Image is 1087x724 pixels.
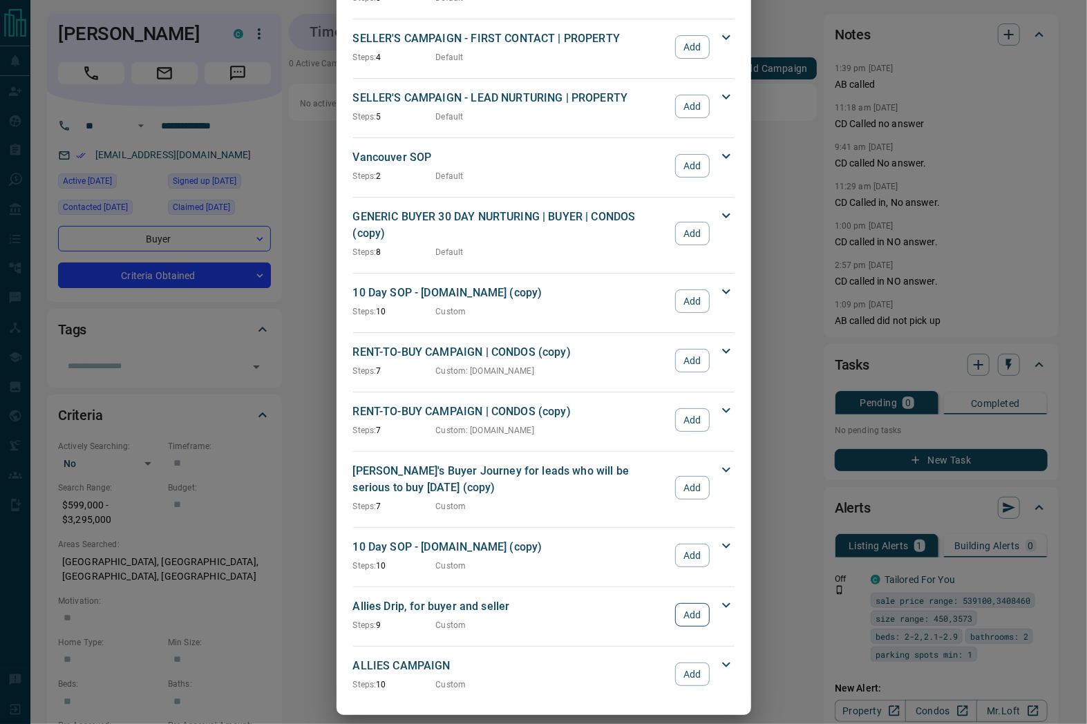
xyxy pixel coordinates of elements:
[353,149,669,166] p: Vancouver SOP
[353,561,377,571] span: Steps:
[353,366,377,376] span: Steps:
[353,560,436,572] p: 10
[353,680,377,689] span: Steps:
[436,619,466,631] p: Custom
[353,620,377,630] span: Steps:
[353,51,436,64] p: 4
[436,246,464,258] p: Default
[353,112,377,122] span: Steps:
[353,658,669,674] p: ALLIES CAMPAIGN
[675,476,709,499] button: Add
[353,536,735,575] div: 10 Day SOP - [DOMAIN_NAME] (copy)Steps:10CustomAdd
[353,209,669,242] p: GENERIC BUYER 30 DAY NURTURING | BUYER | CONDOS (copy)
[353,403,669,420] p: RENT-TO-BUY CAMPAIGN | CONDOS (copy)
[353,500,436,513] p: 7
[353,247,377,257] span: Steps:
[436,365,534,377] p: Custom : [DOMAIN_NAME]
[436,500,466,513] p: Custom
[353,426,377,435] span: Steps:
[675,95,709,118] button: Add
[436,424,534,437] p: Custom : [DOMAIN_NAME]
[436,560,466,572] p: Custom
[353,344,669,361] p: RENT-TO-BUY CAMPAIGN | CONDOS (copy)
[353,171,377,181] span: Steps:
[353,401,735,439] div: RENT-TO-BUY CAMPAIGN | CONDOS (copy)Steps:7Custom: [DOMAIN_NAME]Add
[353,460,735,515] div: [PERSON_NAME]'s Buyer Journey for leads who will be serious to buy [DATE] (copy)Steps:7CustomAdd
[353,307,377,316] span: Steps:
[353,170,436,182] p: 2
[675,154,709,178] button: Add
[436,111,464,123] p: Default
[436,678,466,691] p: Custom
[353,678,436,691] p: 10
[675,663,709,686] button: Add
[353,282,735,321] div: 10 Day SOP - [DOMAIN_NAME] (copy)Steps:10CustomAdd
[353,90,669,106] p: SELLER'S CAMPAIGN - LEAD NURTURING | PROPERTY
[353,365,436,377] p: 7
[675,222,709,245] button: Add
[353,28,735,66] div: SELLER'S CAMPAIGN - FIRST CONTACT | PROPERTYSteps:4DefaultAdd
[436,305,466,318] p: Custom
[675,603,709,627] button: Add
[353,206,735,261] div: GENERIC BUYER 30 DAY NURTURING | BUYER | CONDOS (copy)Steps:8DefaultAdd
[675,289,709,313] button: Add
[675,349,709,372] button: Add
[353,619,436,631] p: 9
[353,598,669,615] p: Allies Drip, for buyer and seller
[436,170,464,182] p: Default
[353,502,377,511] span: Steps:
[675,35,709,59] button: Add
[353,146,735,185] div: Vancouver SOPSteps:2DefaultAdd
[353,246,436,258] p: 8
[353,596,735,634] div: Allies Drip, for buyer and sellerSteps:9CustomAdd
[353,87,735,126] div: SELLER'S CAMPAIGN - LEAD NURTURING | PROPERTYSteps:5DefaultAdd
[353,30,669,47] p: SELLER'S CAMPAIGN - FIRST CONTACT | PROPERTY
[353,53,377,62] span: Steps:
[353,341,735,380] div: RENT-TO-BUY CAMPAIGN | CONDOS (copy)Steps:7Custom: [DOMAIN_NAME]Add
[675,408,709,432] button: Add
[436,51,464,64] p: Default
[353,463,669,496] p: [PERSON_NAME]'s Buyer Journey for leads who will be serious to buy [DATE] (copy)
[353,285,669,301] p: 10 Day SOP - [DOMAIN_NAME] (copy)
[675,544,709,567] button: Add
[353,424,436,437] p: 7
[353,111,436,123] p: 5
[353,305,436,318] p: 10
[353,655,735,694] div: ALLIES CAMPAIGNSteps:10CustomAdd
[353,539,669,555] p: 10 Day SOP - [DOMAIN_NAME] (copy)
